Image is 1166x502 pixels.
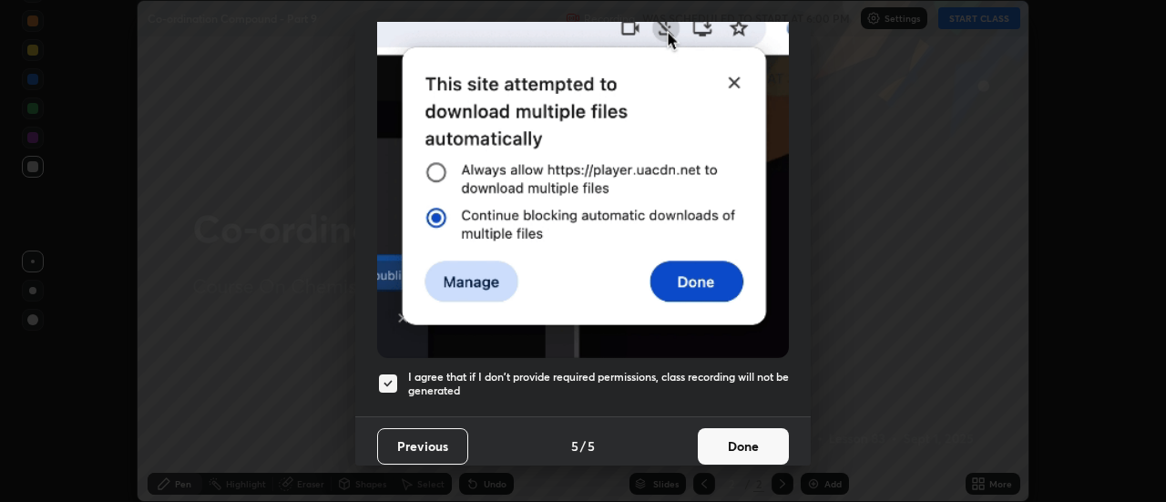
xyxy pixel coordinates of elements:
h4: / [580,436,586,456]
button: Previous [377,428,468,465]
h4: 5 [571,436,578,456]
h5: I agree that if I don't provide required permissions, class recording will not be generated [408,370,789,398]
button: Done [698,428,789,465]
h4: 5 [588,436,595,456]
